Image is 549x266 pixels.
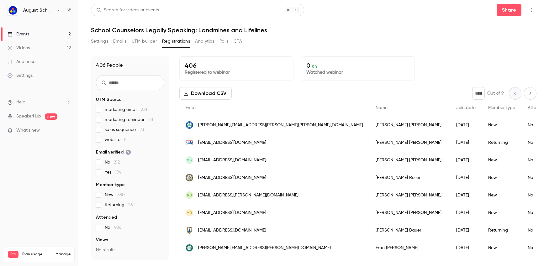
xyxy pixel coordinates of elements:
p: 0 [306,62,410,69]
button: Share [497,4,521,16]
button: Settings [91,36,108,46]
span: Email verified [96,149,131,155]
a: SpeakerHub [16,113,41,120]
span: No [105,224,122,231]
span: No [105,159,120,165]
div: Returning [482,134,521,151]
span: [PERSON_NAME][EMAIL_ADDRESS][PERSON_NAME][DOMAIN_NAME] [198,245,331,251]
img: paulvi.net [186,174,193,181]
p: Registered to webinar [185,69,288,76]
div: [PERSON_NAME] Bauer [369,222,450,239]
button: Next page [524,87,536,100]
span: 194 [115,170,121,175]
p: No results [96,247,164,253]
h6: August Schools [23,7,53,13]
span: Views [96,237,108,243]
div: Audience [8,59,35,65]
div: New [482,186,521,204]
div: [PERSON_NAME] Roller [369,169,450,186]
div: [DATE] [450,134,482,151]
span: [PERSON_NAME][EMAIL_ADDRESS][PERSON_NAME][PERSON_NAME][DOMAIN_NAME] [198,122,363,128]
span: Attended [528,106,547,110]
span: Returning [105,202,133,208]
span: Referrer [96,259,113,266]
span: [EMAIL_ADDRESS][DOMAIN_NAME] [198,139,266,146]
span: [EMAIL_ADDRESS][DOMAIN_NAME] [198,175,266,181]
button: Download CSV [179,87,232,100]
img: barrow.k12.ga.us [186,121,193,129]
span: [EMAIL_ADDRESS][DOMAIN_NAME] [198,227,266,234]
div: Settings [8,72,33,79]
div: New [482,204,521,222]
img: stbernard.org [186,139,193,146]
button: Emails [113,36,126,46]
div: [PERSON_NAME] [PERSON_NAME] [369,134,450,151]
span: [EMAIL_ADDRESS][DOMAIN_NAME] [198,157,266,164]
img: stdominichs.org [186,227,193,234]
p: Out of 9 [487,90,504,96]
span: Yes [105,169,121,175]
h1: 406 People [96,61,123,69]
span: Name [376,106,388,110]
span: 406 [114,225,122,230]
span: sales sequence [105,127,144,133]
img: August Schools [8,5,18,15]
span: Help [16,99,25,106]
span: [EMAIL_ADDRESS][DOMAIN_NAME] [198,210,266,216]
div: Search for videos or events [96,7,159,13]
span: marketing email [105,107,147,113]
span: Email [186,106,196,110]
iframe: Noticeable Trigger [63,128,71,133]
div: Returning [482,222,521,239]
p: Watched webinar [306,69,410,76]
span: 380 [117,193,125,197]
span: New [105,192,125,198]
span: 8 [124,138,127,142]
a: Manage [55,252,71,257]
div: Videos [8,45,30,51]
span: marketing reminder [105,117,153,123]
div: [PERSON_NAME] [PERSON_NAME] [369,151,450,169]
span: 212 [114,160,120,164]
button: Registrations [162,36,190,46]
span: MR [187,210,192,216]
span: Join date [456,106,476,110]
div: [PERSON_NAME] [PERSON_NAME] [369,204,450,222]
span: 23 [140,128,144,132]
span: SS [187,157,192,163]
div: [PERSON_NAME] [PERSON_NAME] [369,186,450,204]
span: 28 [148,117,153,122]
div: [DATE] [450,239,482,257]
button: Polls [219,36,229,46]
div: [DATE] [450,222,482,239]
span: Member type [488,106,515,110]
div: Fran [PERSON_NAME] [369,239,450,257]
li: help-dropdown-opener [8,99,71,106]
span: UTM Source [96,96,122,103]
span: 331 [141,107,147,112]
div: Events [8,31,29,37]
button: CTA [234,36,242,46]
div: [DATE] [450,204,482,222]
div: New [482,116,521,134]
div: New [482,169,521,186]
span: 0 % [312,64,318,69]
span: What's new [16,127,40,134]
span: new [45,113,57,120]
div: [PERSON_NAME] [PERSON_NAME] [369,116,450,134]
div: New [482,151,521,169]
div: [DATE] [450,169,482,186]
div: [DATE] [450,186,482,204]
h1: School Counselors Legally Speaking: Landmines and Lifelines [91,26,536,34]
div: [DATE] [450,151,482,169]
div: [DATE] [450,116,482,134]
span: Pro [8,251,18,258]
span: 26 [128,203,133,207]
div: New [482,239,521,257]
img: harpethhall.org [186,244,193,252]
span: Plan usage [22,252,52,257]
span: RJ [187,192,192,198]
span: Attended [96,214,117,221]
span: Member type [96,182,125,188]
button: UTM builder [132,36,157,46]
